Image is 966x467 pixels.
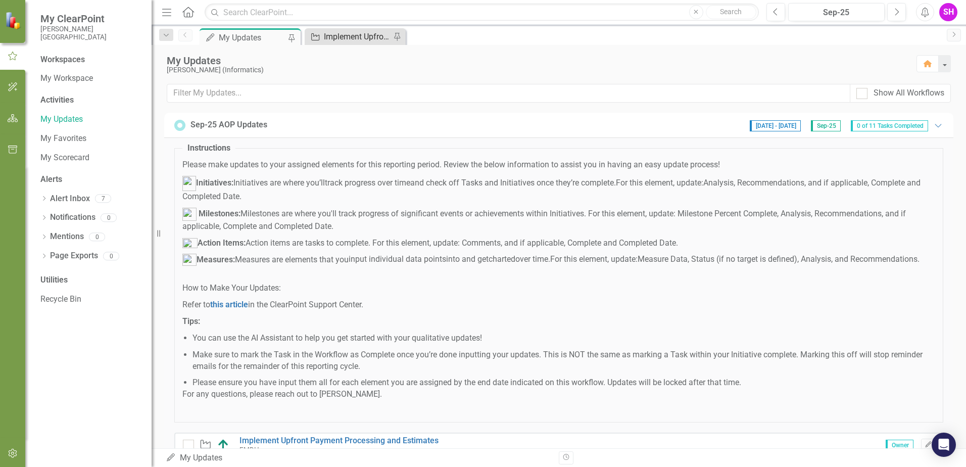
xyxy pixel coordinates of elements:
[199,209,240,218] strong: Milestones:
[166,452,551,464] div: My Updates
[167,84,850,103] input: Filter My Updates...
[50,231,84,243] a: Mentions
[217,439,229,451] img: Above Target
[198,238,246,248] strong: Action Items:
[616,178,703,188] span: For this element, update:
[851,120,928,131] span: 0 of 11 Tasks Completed
[788,3,885,21] button: Sep-25
[182,300,210,309] span: Refer to
[50,212,95,223] a: Notifications
[190,119,267,131] div: Sep-25 AOP Updates
[182,283,281,293] span: How to Make Your Updates:
[307,30,391,43] a: Implement Upfront Payment Processing and Estimates
[182,255,349,264] span: Measures are elements that you
[205,4,759,21] input: Search ClearPoint...
[103,252,119,260] div: 0
[886,440,913,451] span: Owner
[182,178,921,201] span: Analysis, Recommendations, and if applicable, Complete and Completed Date.
[874,87,944,99] div: Show All Workflows
[196,178,233,188] strong: Initiatives:
[239,446,259,454] small: FMDH
[446,255,489,264] span: into and get
[219,31,285,44] div: My Updates
[325,178,410,188] span: track progress over time
[182,178,325,188] span: Initiatives are where you’ll
[40,114,141,125] a: My Updates
[40,73,141,84] a: My Workspace
[239,436,439,445] a: Implement Upfront Payment Processing and Estimates
[706,5,756,19] button: Search
[248,300,363,309] span: in the ClearPoint Support Center.
[101,213,117,222] div: 0
[182,208,197,221] img: mceclip0.png
[182,238,678,248] span: Action items are tasks to complete. For this element, update: Comments, and if applicable, Comple...
[182,143,235,154] legend: Instructions
[167,66,906,74] div: [PERSON_NAME] (Informatics)
[750,120,801,131] span: [DATE] - [DATE]
[40,152,141,164] a: My Scorecard
[192,333,482,343] span: You can use the AI Assistant to help you get started with your qualitative updates!
[515,255,550,264] span: over time.
[40,274,141,286] div: Utilities
[40,174,141,185] div: Alerts
[192,378,743,387] span: Please ensure you have input them all for each element you are assigned by the end date indicated...
[182,254,197,266] img: mceclip4.png
[939,3,957,21] button: SH
[182,160,720,169] span: Please make updates to your assigned elements for this reporting period. Review the below informa...
[720,8,742,16] span: Search
[638,255,920,264] span: Measure Data, Status (if no target is defined), Analysis, and Recommendations.
[40,133,141,145] a: My Favorites
[197,255,235,264] strong: Measures:
[550,255,638,264] span: For this element, update:
[89,232,105,241] div: 0
[410,178,616,188] span: and check off Tasks and Initiatives once they’re complete.
[792,7,881,19] div: Sep-25
[40,54,85,66] div: Workspaces
[349,255,446,264] span: input individual data points
[5,11,23,29] img: ClearPoint Strategy
[182,238,198,248] img: mceclip2.png
[50,193,90,205] a: Alert Inbox
[95,195,111,203] div: 7
[182,316,200,326] span: Tips:
[167,55,906,66] div: My Updates
[489,255,515,264] span: charted
[210,300,248,309] a: this article
[40,25,141,41] small: [PERSON_NAME][GEOGRAPHIC_DATA]
[192,350,923,371] span: Make sure to mark the Task in the Workflow as Complete once you’re done inputting your updates. T...
[50,250,98,262] a: Page Exports
[40,95,141,106] div: Activities
[932,433,956,457] div: Open Intercom Messenger
[40,294,141,305] a: Recycle Bin
[324,30,391,43] div: Implement Upfront Payment Processing and Estimates
[40,13,141,25] span: My ClearPoint
[811,120,841,131] span: Sep-25
[182,176,196,191] img: mceclip1.png
[182,209,906,231] span: Milestones are where you'll track progress of significant events or achievements within Initiativ...
[182,389,382,399] span: For any questions, please reach out to [PERSON_NAME].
